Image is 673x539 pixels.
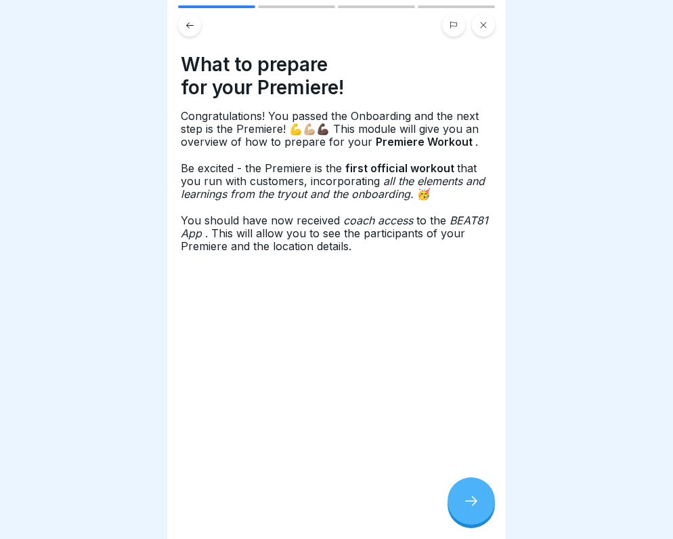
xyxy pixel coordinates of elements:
strong: Premiere Workout [376,135,475,148]
span: . This will allow you to see the participants of your Premiere and the location details. [181,226,465,253]
span: You should have now received [181,214,343,227]
span: Congratulations! You passed the Onboarding and the next step is the Premiere! 💪💪🏼💪🏿 This module w... [181,109,479,148]
span: 🥳 [417,187,434,201]
span: to the [416,214,450,227]
strong: first official workout [345,161,457,175]
h4: What to prepare for your Premiere! [181,53,492,99]
em: BEAT81 App [181,214,488,240]
span: Be excited - the Premiere is the [181,161,345,175]
span: that you run with customers, incorporating [181,161,477,188]
em: coach access [343,214,416,227]
em: all the elements and learnings from the tryout and the onboarding. [181,174,485,201]
span: . [475,135,481,148]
